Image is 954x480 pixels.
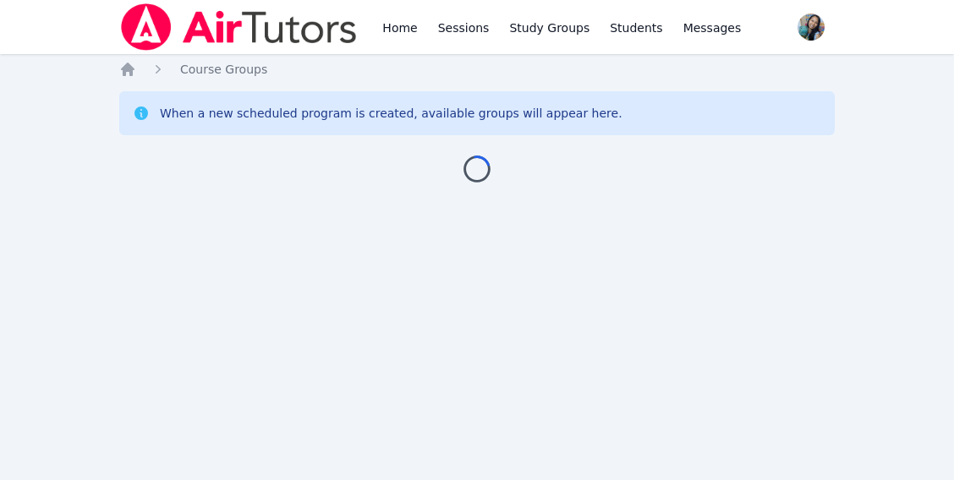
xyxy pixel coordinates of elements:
[119,61,835,78] nav: Breadcrumb
[180,63,267,76] span: Course Groups
[119,3,359,51] img: Air Tutors
[180,61,267,78] a: Course Groups
[683,19,742,36] span: Messages
[160,105,622,122] div: When a new scheduled program is created, available groups will appear here.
